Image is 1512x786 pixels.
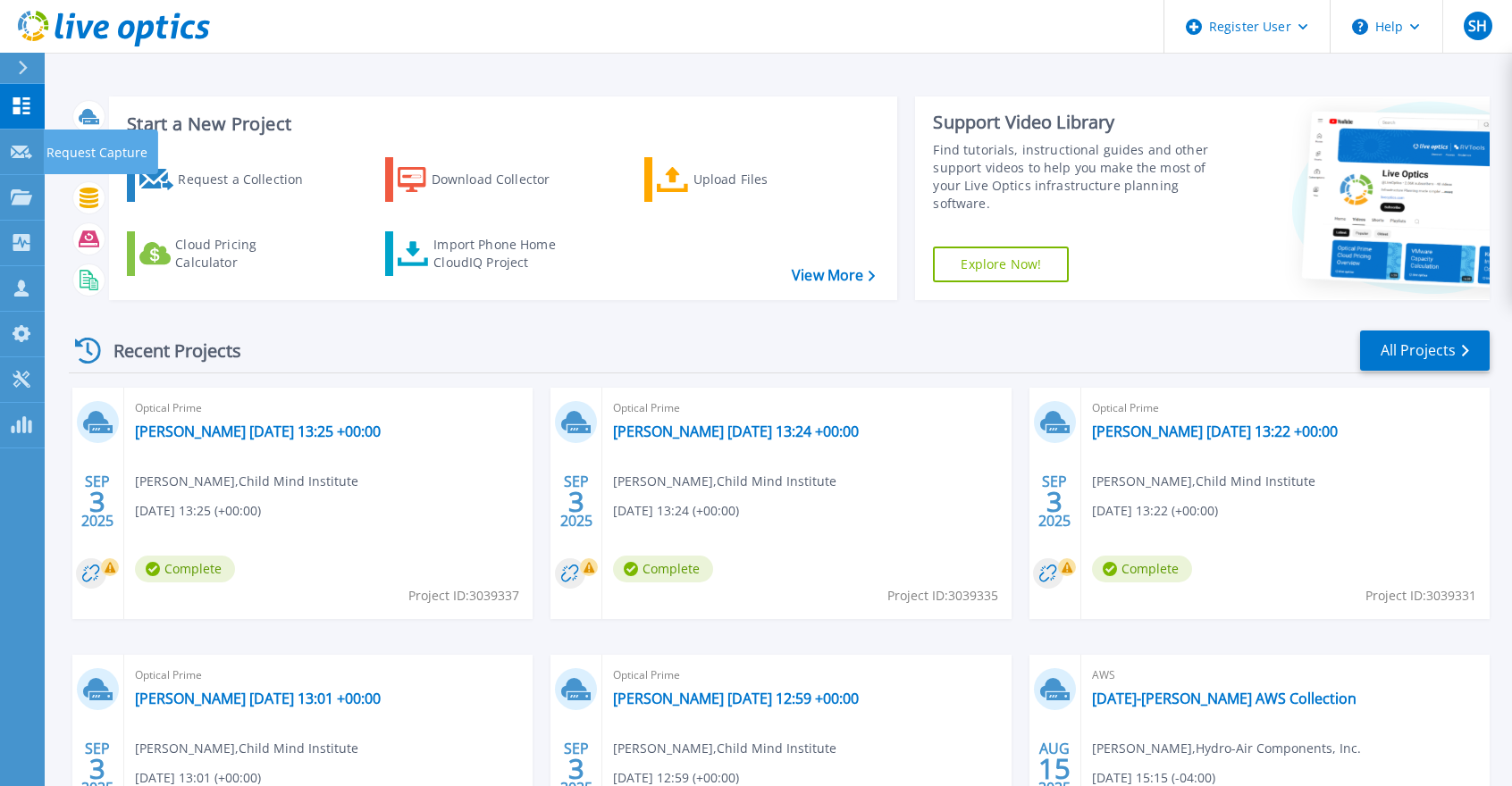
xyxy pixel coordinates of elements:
a: View More [792,267,875,284]
a: [PERSON_NAME] [DATE] 13:25 +00:00 [135,422,381,440]
a: Cloud Pricing Calculator [127,231,326,276]
a: [PERSON_NAME] [DATE] 13:22 +00:00 [1092,422,1338,440]
span: [PERSON_NAME] , Child Mind Institute [135,472,358,491]
span: AWS [1092,665,1479,685]
div: SEP 2025 [1037,469,1071,534]
span: 3 [568,761,584,776]
span: 3 [568,494,584,509]
span: 3 [89,761,105,776]
span: [PERSON_NAME] , Child Mind Institute [1092,472,1315,491]
a: Request a Collection [127,157,326,202]
span: Project ID: 3039335 [887,586,998,606]
span: 3 [1046,494,1063,509]
span: Complete [613,556,713,582]
span: [PERSON_NAME] , Child Mind Institute [135,739,358,758]
a: [PERSON_NAME] [DATE] 12:59 +00:00 [613,690,859,707]
a: All Projects [1360,330,1490,371]
span: Optical Prime [613,398,1000,418]
a: Upload Files [644,157,844,202]
div: Download Collector [432,162,575,197]
div: Support Video Library [933,111,1223,134]
span: Optical Prime [135,398,522,418]
div: Recent Projects [69,329,265,372]
a: Explore Now! [933,247,1069,282]
span: Complete [135,556,235,582]
span: [PERSON_NAME] , Child Mind Institute [613,739,836,758]
div: Find tutorials, instructional guides and other support videos to help you make the most of your L... [933,141,1223,213]
p: Request Capture [46,130,147,176]
h3: Start a New Project [127,114,875,134]
a: [DATE]-[PERSON_NAME] AWS Collection [1092,690,1357,707]
span: [PERSON_NAME] , Hydro-Air Components, Inc. [1092,739,1361,758]
span: [DATE] 13:22 (+00:00) [1092,501,1218,521]
div: Request a Collection [178,162,321,197]
span: [DATE] 13:25 (+00:00) [135,501,261,521]
span: Optical Prime [613,665,1000,685]
div: SEP 2025 [80,469,114,534]
div: Upload Files [693,162,836,197]
span: Project ID: 3039331 [1365,586,1476,606]
div: SEP 2025 [559,469,593,534]
span: Optical Prime [1092,398,1479,418]
span: 3 [89,494,105,509]
span: Optical Prime [135,665,522,685]
span: Project ID: 3039337 [408,586,519,606]
span: SH [1468,19,1487,33]
span: [PERSON_NAME] , Child Mind Institute [613,472,836,491]
span: 15 [1038,761,1071,776]
div: Cloud Pricing Calculator [175,236,318,272]
a: [PERSON_NAME] [DATE] 13:01 +00:00 [135,690,381,707]
div: Import Phone Home CloudIQ Project [433,236,573,272]
a: [PERSON_NAME] [DATE] 13:24 +00:00 [613,422,859,440]
span: [DATE] 13:24 (+00:00) [613,501,739,521]
a: Download Collector [385,157,584,202]
span: Complete [1092,556,1192,582]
